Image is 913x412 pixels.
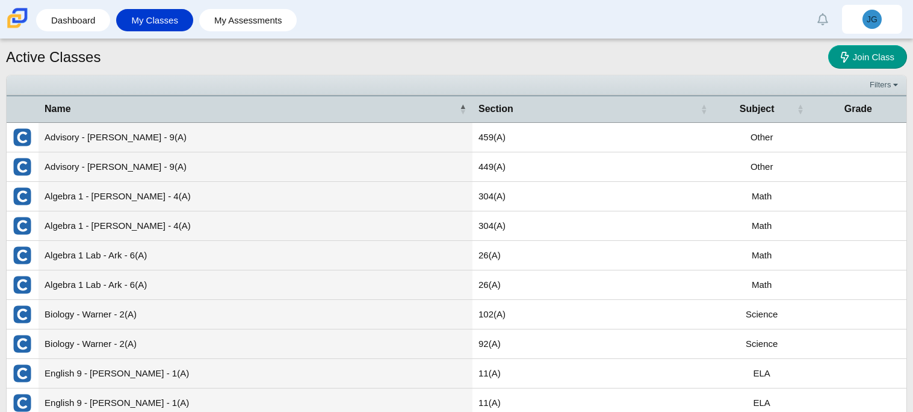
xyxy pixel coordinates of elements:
span: Subject [720,102,794,116]
td: Science [714,329,810,359]
span: Section : Activate to sort [701,103,708,115]
h1: Active Classes [6,47,101,67]
img: External class connected through Clever [13,246,32,265]
td: Algebra 1 Lab - Ark - 6(A) [39,241,472,270]
img: External class connected through Clever [13,216,32,236]
td: Other [714,123,810,152]
td: 304(A) [472,211,714,241]
td: Algebra 1 - [PERSON_NAME] - 4(A) [39,182,472,211]
img: External class connected through Clever [13,305,32,324]
td: Math [714,270,810,300]
img: External class connected through Clever [13,128,32,147]
a: Dashboard [42,9,104,31]
td: 92(A) [472,329,714,359]
a: Carmen School of Science & Technology [5,22,30,33]
td: Algebra 1 Lab - Ark - 6(A) [39,270,472,300]
a: My Assessments [205,9,291,31]
td: 26(A) [472,270,714,300]
td: 459(A) [472,123,714,152]
td: Advisory - [PERSON_NAME] - 9(A) [39,152,472,182]
td: 26(A) [472,241,714,270]
img: Carmen School of Science & Technology [5,5,30,31]
img: External class connected through Clever [13,364,32,383]
span: Name [45,102,457,116]
img: External class connected through Clever [13,334,32,354]
td: Biology - Warner - 2(A) [39,329,472,359]
td: ELA [714,359,810,389]
td: 11(A) [472,359,714,389]
td: Biology - Warner - 2(A) [39,300,472,329]
img: External class connected through Clever [13,275,32,295]
td: Algebra 1 - [PERSON_NAME] - 4(A) [39,211,472,241]
span: JG [867,15,877,23]
a: Filters [867,79,903,91]
td: English 9 - [PERSON_NAME] - 1(A) [39,359,472,389]
span: Section [478,102,698,116]
span: Subject : Activate to sort [797,103,804,115]
a: Join Class [828,45,907,69]
span: Join Class [853,52,894,62]
td: Science [714,300,810,329]
span: Name : Activate to invert sorting [459,103,466,115]
span: Grade [816,102,900,116]
td: Math [714,211,810,241]
td: Other [714,152,810,182]
a: My Classes [122,9,187,31]
td: Math [714,241,810,270]
a: Alerts [809,6,836,33]
td: 102(A) [472,300,714,329]
td: Math [714,182,810,211]
a: JG [842,5,902,34]
img: External class connected through Clever [13,157,32,176]
td: 304(A) [472,182,714,211]
img: External class connected through Clever [13,187,32,206]
td: 449(A) [472,152,714,182]
td: Advisory - [PERSON_NAME] - 9(A) [39,123,472,152]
